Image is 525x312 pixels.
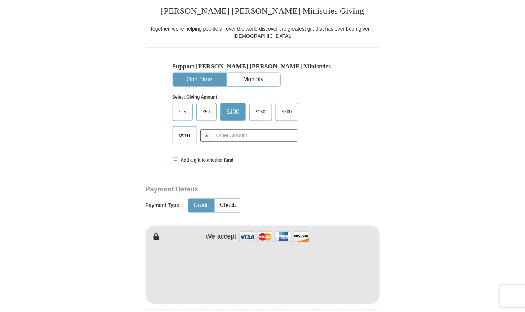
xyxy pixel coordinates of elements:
div: Together, we're helping people all over the world discover the greatest gift that has ever been g... [146,25,380,40]
button: One-Time [173,73,226,86]
input: Other Amount [212,129,298,142]
span: $100 [223,107,243,117]
span: $50 [199,107,214,117]
span: $500 [279,107,295,117]
button: Monthly [227,73,280,86]
button: Check [215,199,241,212]
h5: Support [PERSON_NAME] [PERSON_NAME] Ministries [173,63,353,70]
span: Add a gift to another fund [178,157,234,163]
h5: Payment Type [146,203,179,209]
span: $25 [175,107,190,117]
h3: Payment Details [146,186,329,194]
span: $ [200,129,213,142]
button: Credit [188,199,214,212]
span: Other [175,130,194,141]
strong: Select Giving Amount [173,95,217,100]
span: $250 [252,107,269,117]
img: credit cards accepted [238,229,310,245]
h4: We accept [206,233,236,241]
